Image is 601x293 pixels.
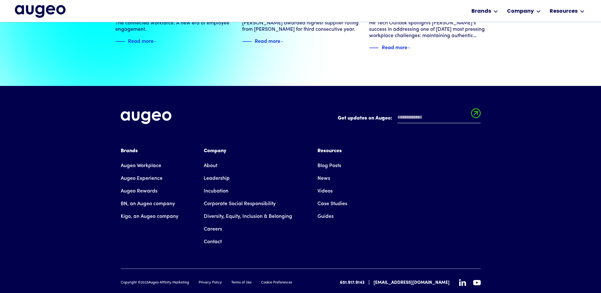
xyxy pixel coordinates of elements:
[121,147,178,155] div: Brands
[317,210,334,223] a: Guides
[121,210,178,223] a: Kigo, an Augeo company
[199,280,222,286] a: Privacy Policy
[261,280,292,286] a: Cookie Preferences
[255,37,280,44] div: Read more
[204,236,222,248] a: Contact
[408,44,418,52] img: Blue text arrow
[507,8,534,15] div: Company
[154,38,164,45] img: Blue text arrow
[115,20,232,33] div: The connected workforce: A new era of employee engagement.
[317,172,330,185] a: News
[121,111,171,124] img: Augeo's full logo in white.
[281,38,291,45] img: Blue text arrow
[382,43,407,51] div: Read more
[550,8,578,15] div: Resources
[369,44,379,52] img: Blue decorative line
[121,280,189,286] div: Copyright © Augeo Affinity Marketing
[204,223,222,236] a: Careers
[242,38,252,45] img: Blue decorative line
[338,114,392,122] label: Get updates on Augeo:
[471,108,481,122] input: Submit
[317,160,341,172] a: Blog Posts
[128,37,154,44] div: Read more
[141,281,149,284] span: 2025
[368,279,370,287] div: |
[231,280,252,286] a: Terms of Use
[374,279,450,286] a: [EMAIL_ADDRESS][DOMAIN_NAME]
[471,8,491,15] div: Brands
[115,38,125,45] img: Blue decorative line
[317,147,347,155] div: Resources
[121,160,161,172] a: Augeo Workplace
[242,20,359,33] div: [PERSON_NAME] awarded highest supplier rating from [PERSON_NAME] for third consecutive year.
[121,198,175,210] a: BN, an Augeo company
[369,20,486,39] div: HR Tech Outlook spotlights [PERSON_NAME]'s success in addressing one of [DATE] most pressing work...
[204,210,292,223] a: Diversity, Equity, Inclusion & Belonging
[204,185,228,198] a: Incubation
[121,185,157,198] a: Augeo Rewards
[204,172,230,185] a: Leadership
[340,279,365,286] a: 651.917.9143
[204,147,292,155] div: Company
[204,198,276,210] a: Corporate Social Responsibility
[15,5,66,18] a: home
[121,172,163,185] a: Augeo Experience
[204,160,217,172] a: About
[317,185,333,198] a: Videos
[317,198,347,210] a: Case Studies
[338,111,481,127] form: Email Form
